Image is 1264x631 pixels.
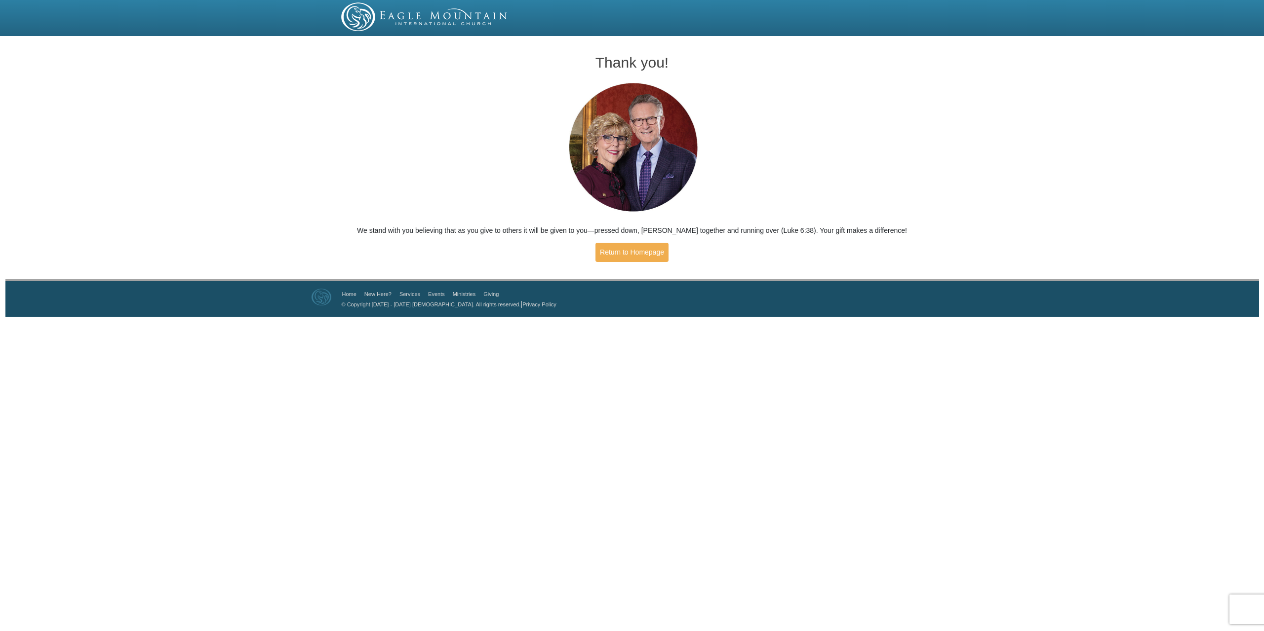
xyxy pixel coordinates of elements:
[522,301,556,307] a: Privacy Policy
[453,291,475,297] a: Ministries
[321,54,943,71] h1: Thank you!
[312,289,331,305] img: Eagle Mountain International Church
[595,243,669,262] a: Return to Homepage
[321,225,943,236] p: We stand with you believing that as you give to others it will be given to you—pressed down, [PER...
[399,291,420,297] a: Services
[428,291,445,297] a: Events
[341,2,508,31] img: EMIC
[483,291,499,297] a: Giving
[364,291,392,297] a: New Here?
[342,301,521,307] a: © Copyright [DATE] - [DATE] [DEMOGRAPHIC_DATA]. All rights reserved.
[338,299,556,309] p: |
[342,291,356,297] a: Home
[559,80,705,216] img: Pastors George and Terri Pearsons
